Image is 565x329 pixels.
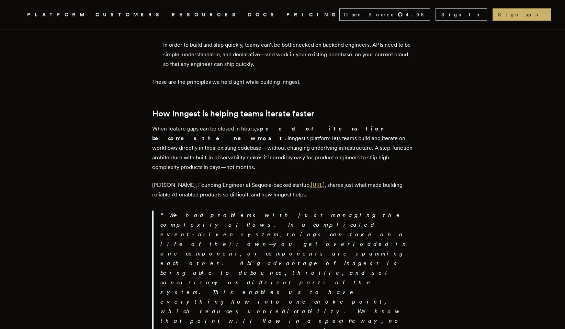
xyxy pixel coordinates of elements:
strong: speed of iteration becomes the new moat [152,125,384,141]
p: These are the principles we held tight while building Inngest. [152,77,413,87]
a: DOCS [248,10,278,19]
a: Sign In [436,8,487,21]
a: [URL] [311,182,325,188]
span: 4.9 K [406,11,428,18]
span: Open Source [344,11,395,18]
p: In order to build and ship quickly, teams can't be bottlenecked on backend engineers. APIs need t... [163,40,413,69]
a: PRICING [286,10,339,19]
button: RESOURCES [172,10,240,19]
button: PLATFORM [27,10,87,19]
p: When feature gaps can be closed in hours, . Inngest's platform lets teams build and iterate on wo... [152,124,413,172]
p: [PERSON_NAME], Founding Engineer at Sequoia-backed startup, , shares just what made building reli... [152,180,413,200]
span: → [534,11,545,18]
a: Sign up [493,8,551,21]
h2: How Inngest is helping teams iterate faster [152,109,413,118]
a: CUSTOMERS [95,10,163,19]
